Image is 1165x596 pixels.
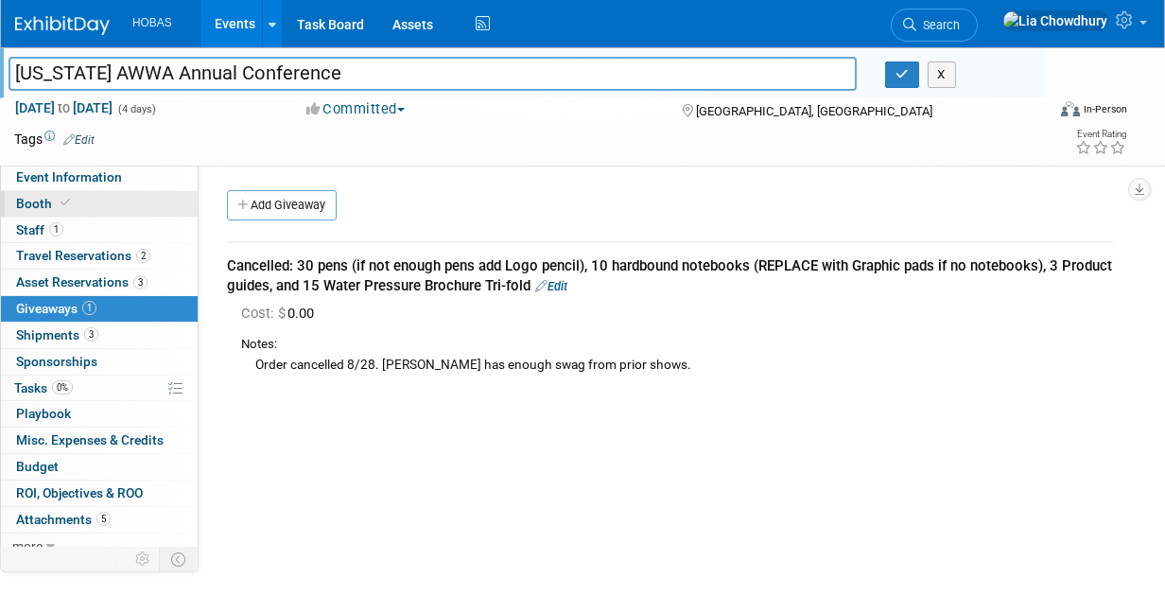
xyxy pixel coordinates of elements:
span: ROI, Objectives & ROO [16,485,143,500]
a: more [1,534,198,559]
a: Travel Reservations2 [1,243,198,269]
a: Booth [1,191,198,217]
span: Budget [16,459,59,474]
td: Toggle Event Tabs [160,547,199,571]
a: Edit [535,279,567,293]
span: Asset Reservations [16,274,148,289]
span: 1 [82,301,96,315]
span: 5 [96,512,111,526]
a: Staff1 [1,218,198,243]
a: Shipments3 [1,323,198,348]
a: Event Information [1,165,198,190]
a: Add Giveaway [227,190,337,220]
td: Tags [14,130,95,149]
span: Booth [16,196,74,211]
span: 1 [49,222,63,237]
div: Event Rating [1075,130,1126,139]
img: Format-Inperson.png [1061,101,1080,116]
img: ExhibitDay [15,16,110,35]
span: 0.00 [241,305,322,322]
span: Shipments [16,327,98,342]
a: Misc. Expenses & Credits [1,428,198,453]
span: Misc. Expenses & Credits [16,432,164,447]
div: In-Person [1083,102,1127,116]
span: [DATE] [DATE] [14,99,113,116]
div: Cancelled: 30 pens (if not enough pens add Logo pencil), 10 hardbound notebooks (REPLACE with Gra... [227,256,1113,297]
span: Cost: $ [241,305,287,322]
a: Budget [1,454,198,480]
span: Playbook [16,406,71,421]
span: Event Information [16,169,122,184]
span: 0% [52,380,73,394]
a: ROI, Objectives & ROO [1,481,198,506]
a: Asset Reservations3 [1,270,198,295]
img: Lia Chowdhury [1002,10,1108,31]
span: [GEOGRAPHIC_DATA], [GEOGRAPHIC_DATA] [696,104,932,118]
a: Tasks0% [1,376,198,401]
span: more [12,538,43,553]
button: X [928,61,957,88]
a: Attachments5 [1,507,198,533]
span: Tasks [14,380,73,395]
span: Staff [16,222,63,237]
span: Sponsorships [16,354,97,369]
span: to [55,100,73,115]
span: HOBAS [132,16,172,29]
span: 3 [133,275,148,289]
span: 3 [84,327,98,342]
span: Search [916,18,960,32]
div: Notes: [241,336,1113,354]
a: Sponsorships [1,349,198,375]
span: Attachments [16,512,111,527]
div: Order cancelled 8/28. [PERSON_NAME] has enough swag from prior shows. [241,354,1113,375]
a: Search [891,9,978,42]
i: Booth reservation complete [61,198,70,208]
a: Edit [63,133,95,147]
span: 2 [136,249,150,263]
a: Playbook [1,401,198,427]
td: Personalize Event Tab Strip [127,547,160,571]
span: Travel Reservations [16,248,150,263]
span: Giveaways [16,301,96,316]
span: (4 days) [116,103,156,115]
button: Committed [300,99,412,119]
a: Giveaways1 [1,296,198,322]
div: Event Format [965,98,1127,127]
